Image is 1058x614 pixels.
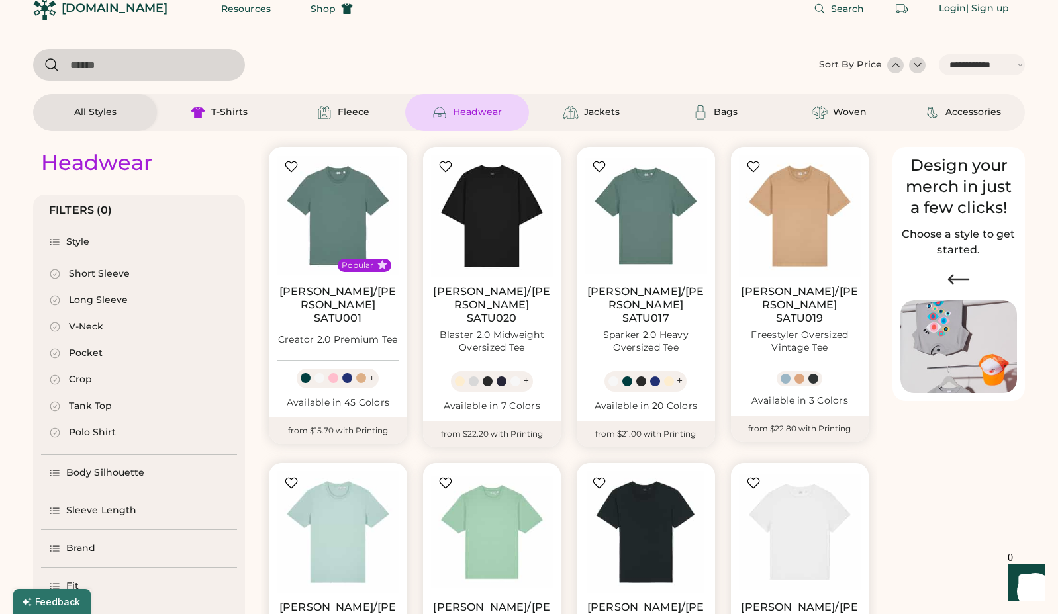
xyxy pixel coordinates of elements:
[74,106,117,119] div: All Styles
[819,58,882,71] div: Sort By Price
[277,396,399,410] div: Available in 45 Colors
[277,471,399,593] img: Stanley/Stella SATU007 Crafter Classic Tee
[311,4,336,13] span: Shop
[939,2,967,15] div: Login
[69,426,116,439] div: Polo Shirt
[211,106,248,119] div: T-Shirts
[69,267,130,281] div: Short Sleeve
[739,155,861,277] img: Stanley/Stella SATU019 Freestyler Oversized Vintage Tee
[584,106,620,119] div: Jackets
[453,106,502,119] div: Headwear
[693,105,708,120] img: Bags Icon
[966,2,1009,15] div: | Sign up
[739,285,861,325] a: [PERSON_NAME]/[PERSON_NAME] SATU019
[432,105,448,120] img: Headwear Icon
[69,400,112,413] div: Tank Top
[66,466,145,480] div: Body Silhouette
[69,294,128,307] div: Long Sleeve
[190,105,206,120] img: T-Shirts Icon
[585,471,707,593] img: Stanley/Stella SATU016 Rocker Lightweight Basic Tee
[277,155,399,277] img: Stanley/Stella SATU001 Creator 2.0 Premium Tee
[924,105,940,120] img: Accessories Icon
[431,155,553,277] img: Stanley/Stella SATU020 Blaster 2.0 Midweight Oversized Tee
[585,285,707,325] a: [PERSON_NAME]/[PERSON_NAME] SATU017
[377,260,387,270] button: Popular Style
[995,554,1052,611] iframe: Front Chat
[677,374,683,388] div: +
[431,400,553,413] div: Available in 7 Colors
[369,371,375,386] div: +
[833,106,867,119] div: Woven
[49,202,113,218] div: FILTERS (0)
[69,347,103,360] div: Pocket
[431,285,553,325] a: [PERSON_NAME]/[PERSON_NAME] SATU020
[577,421,715,447] div: from $21.00 with Printing
[585,155,707,277] img: Stanley/Stella SATU017 Sparker 2.0 Heavy Oversized Tee
[714,106,738,119] div: Bags
[277,285,399,325] a: [PERSON_NAME]/[PERSON_NAME] SATU001
[739,394,861,408] div: Available in 3 Colors
[945,106,1001,119] div: Accessories
[338,106,369,119] div: Fleece
[66,236,90,249] div: Style
[423,421,561,447] div: from $22.20 with Printing
[563,105,579,120] img: Jackets Icon
[585,400,707,413] div: Available in 20 Colors
[739,471,861,593] img: Stanley/Stella SATW002 (Contour Cut) Stella Muser Classic Fit Tee
[41,150,152,176] div: Headwear
[316,105,332,120] img: Fleece Icon
[585,329,707,355] div: Sparker 2.0 Heavy Oversized Tee
[731,416,869,442] div: from $22.80 with Printing
[812,105,828,120] img: Woven Icon
[69,320,103,333] div: V-Neck
[900,155,1017,218] div: Design your merch in just a few clicks!
[69,373,92,386] div: Crop
[66,542,96,555] div: Brand
[66,580,79,593] div: Fit
[739,329,861,355] div: Freestyler Oversized Vintage Tee
[523,374,529,388] div: +
[831,4,865,13] span: Search
[431,329,553,355] div: Blaster 2.0 Midweight Oversized Tee
[342,260,373,271] div: Popular
[431,471,553,593] img: Stanley/Stella SATU018 Freestyler Heavy Oversized Tee
[900,226,1017,258] h2: Choose a style to get started.
[900,300,1017,394] img: Image of Lisa Congdon Eye Print on T-Shirt and Hat
[278,333,398,347] div: Creator 2.0 Premium Tee
[269,417,407,444] div: from $15.70 with Printing
[66,504,136,517] div: Sleeve Length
